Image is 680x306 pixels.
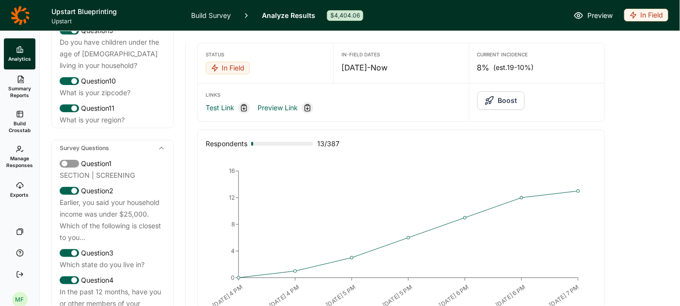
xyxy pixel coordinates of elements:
[8,85,32,99] span: Summary Reports
[60,158,165,170] div: Question 1
[60,170,165,181] div: SECTION | SCREENING
[11,191,29,198] span: Exports
[206,62,250,75] button: In Field
[206,62,250,74] div: In Field
[206,138,247,150] div: Respondents
[60,114,165,126] div: What is your region?
[317,138,340,150] span: 13 / 387
[4,139,35,174] a: Manage Responses
[231,247,235,255] tspan: 4
[231,274,235,281] tspan: 0
[206,51,325,58] div: Status
[624,9,668,21] div: In Field
[8,120,32,134] span: Build Crosstab
[60,259,165,271] div: Which state do you live in?
[238,102,250,114] div: Copy link
[52,140,173,156] div: Survey Questions
[4,174,35,205] a: Exports
[341,51,461,58] div: In-Field Dates
[51,6,179,17] h1: Upstart Blueprinting
[60,102,165,114] div: Question 11
[60,75,165,87] div: Question 10
[587,10,613,21] span: Preview
[494,63,534,72] span: (est. 19-10% )
[60,197,165,243] div: Earlier, you said your household income was under $25,000. Which of the following is closest to y...
[231,221,235,228] tspan: 8
[574,10,613,21] a: Preview
[8,55,31,62] span: Analytics
[229,194,235,201] tspan: 12
[4,104,35,139] a: Build Crosstab
[477,91,525,110] button: Boost
[341,62,461,73] div: [DATE] - Now
[477,51,597,58] div: Current Incidence
[60,247,165,259] div: Question 3
[302,102,313,114] div: Copy link
[477,62,490,73] span: 8%
[4,38,35,69] a: Analytics
[229,167,235,174] tspan: 16
[206,91,461,98] div: Links
[6,155,33,169] span: Manage Responses
[258,102,298,114] a: Preview Link
[206,102,234,114] a: Test Link
[60,185,165,197] div: Question 2
[51,17,179,25] span: Upstart
[327,10,363,21] div: $4,404.06
[60,274,165,286] div: Question 4
[60,36,165,71] div: Do you have children under the age of [DEMOGRAPHIC_DATA] living in your household?
[624,9,668,22] button: In Field
[4,69,35,104] a: Summary Reports
[60,87,165,99] div: What is your zipcode?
